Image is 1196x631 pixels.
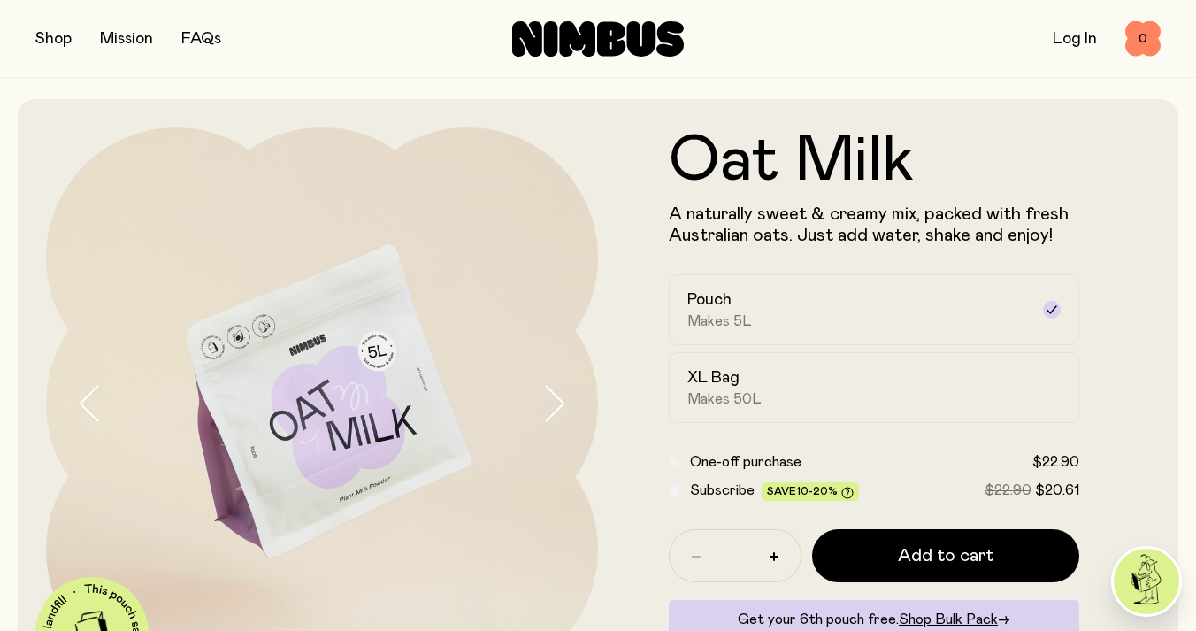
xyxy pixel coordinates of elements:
span: $20.61 [1035,483,1079,497]
span: Makes 50L [687,390,762,408]
p: A naturally sweet & creamy mix, packed with fresh Australian oats. Just add water, shake and enjoy! [669,204,1079,246]
span: Makes 5L [687,312,752,330]
span: Subscribe [690,483,755,497]
span: Shop Bulk Pack [899,612,998,627]
button: Add to cart [812,529,1079,582]
a: Shop Bulk Pack→ [899,612,1010,627]
button: 0 [1125,21,1161,57]
span: $22.90 [1032,455,1079,469]
span: Add to cart [898,543,993,568]
span: 10-20% [796,486,838,496]
img: agent [1114,549,1179,614]
span: One-off purchase [690,455,801,469]
a: Log In [1053,31,1097,47]
h2: Pouch [687,289,732,311]
a: FAQs [181,31,221,47]
h1: Oat Milk [669,129,1079,193]
span: $22.90 [985,483,1031,497]
h2: XL Bag [687,367,740,389]
span: Save [767,486,854,499]
a: Mission [100,31,153,47]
